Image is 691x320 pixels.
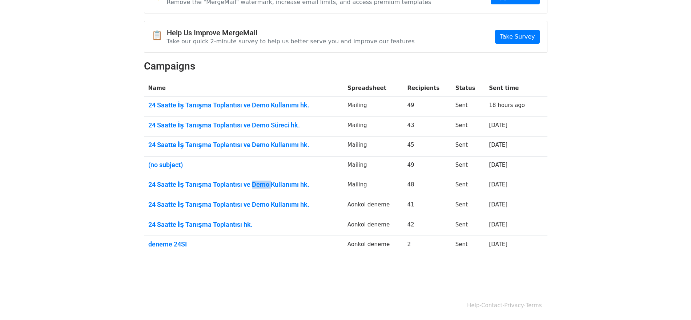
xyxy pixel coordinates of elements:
[451,137,485,157] td: Sent
[451,116,485,137] td: Sent
[403,80,451,97] th: Recipients
[489,201,507,208] a: [DATE]
[655,285,691,320] iframe: Chat Widget
[148,201,339,209] a: 24 Saatte İş Tanışma Toplantısı ve Demo Kullanımı hk.
[403,116,451,137] td: 43
[489,122,507,129] a: [DATE]
[343,176,403,196] td: Mailing
[148,121,339,129] a: 24 Saatte İş Tanışma Toplantısı ve Demo Süreci hk.
[148,221,339,229] a: 24 Saatte İş Tanışma Toplantısı hk.
[526,302,542,309] a: Terms
[495,30,539,44] a: Take Survey
[485,80,537,97] th: Sent time
[403,176,451,196] td: 48
[451,236,485,256] td: Sent
[451,196,485,216] td: Sent
[403,196,451,216] td: 41
[343,156,403,176] td: Mailing
[148,240,339,248] a: deneme 24SI
[489,181,507,188] a: [DATE]
[148,101,339,109] a: 24 Saatte İş Tanışma Toplantısı ve Demo Kullanımı hk.
[144,80,343,97] th: Name
[489,162,507,168] a: [DATE]
[489,221,507,228] a: [DATE]
[481,302,502,309] a: Contact
[403,156,451,176] td: 49
[343,196,403,216] td: Aonkol deneme
[152,30,167,41] span: 📋
[489,241,507,248] a: [DATE]
[451,156,485,176] td: Sent
[167,37,415,45] p: Take our quick 2-minute survey to help us better serve you and improve our features
[343,80,403,97] th: Spreadsheet
[167,28,415,37] h4: Help Us Improve MergeMail
[451,176,485,196] td: Sent
[489,142,507,148] a: [DATE]
[343,97,403,117] td: Mailing
[343,137,403,157] td: Mailing
[451,216,485,236] td: Sent
[148,161,339,169] a: (no subject)
[148,141,339,149] a: 24 Saatte İş Tanışma Toplantısı ve Demo Kullanımı hk.
[343,236,403,256] td: Aonkol deneme
[467,302,479,309] a: Help
[144,60,547,72] h2: Campaigns
[451,97,485,117] td: Sent
[403,216,451,236] td: 42
[403,137,451,157] td: 45
[343,116,403,137] td: Mailing
[403,97,451,117] td: 49
[148,181,339,189] a: 24 Saatte İş Tanışma Toplantısı ve Demo Kullanımı hk.
[451,80,485,97] th: Status
[504,302,524,309] a: Privacy
[343,216,403,236] td: Aonkol deneme
[403,236,451,256] td: 2
[489,102,525,108] a: 18 hours ago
